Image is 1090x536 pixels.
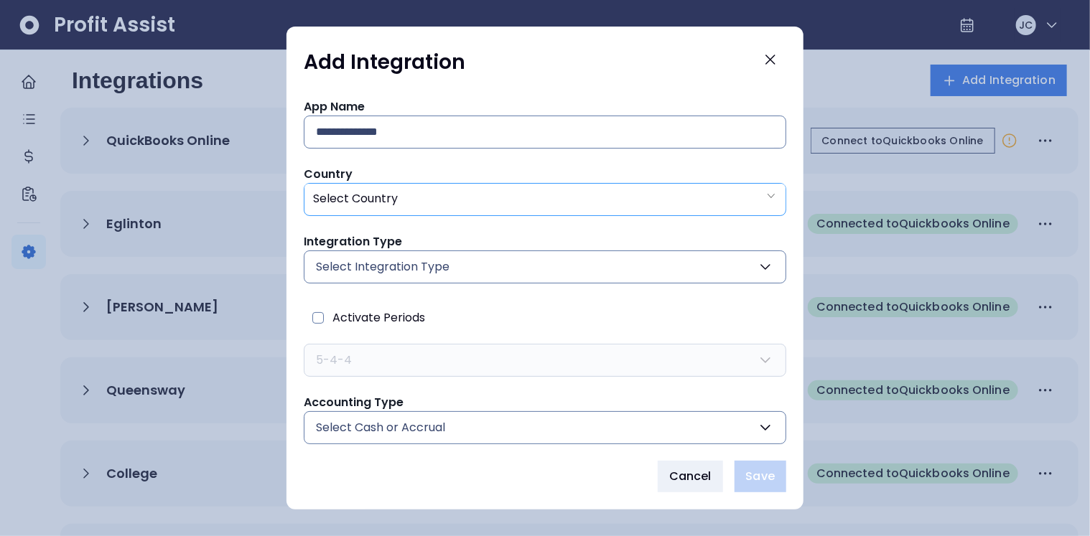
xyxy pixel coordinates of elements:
svg: arrow down line [765,189,777,203]
button: Cancel [658,461,723,492]
span: Country [304,166,353,182]
span: Select Cash or Accrual [316,419,445,436]
span: 5-4-4 [316,352,352,369]
span: Select Integration Type [316,258,449,276]
span: App Name [304,98,365,115]
button: Close [755,44,786,75]
h1: Add Integration [304,50,465,75]
span: Integration Type [304,233,402,250]
span: Cancel [669,468,712,485]
span: Select Country [313,190,398,207]
button: Save [735,461,786,492]
span: Accounting Type [304,394,404,410]
span: Activate Periods [332,306,425,329]
span: Save [746,468,775,485]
